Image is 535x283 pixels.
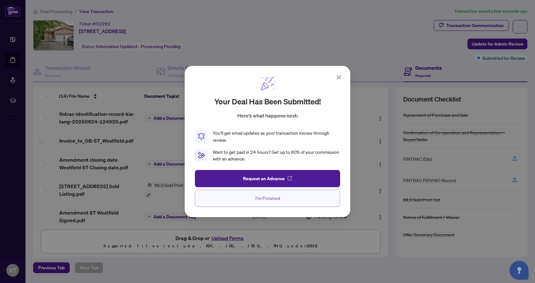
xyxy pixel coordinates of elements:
[243,173,285,184] span: Request an Advance
[195,170,340,187] button: Request an Advance
[213,130,340,144] div: You’ll get email updates as your transaction moves through review.
[195,190,340,207] button: I'm Finished
[213,149,340,163] div: Want to get paid in 24 hours? Get up to 80% of your commission with an advance.
[214,96,321,107] h2: Your deal has been submitted!
[510,261,529,280] button: Open asap
[237,112,298,119] p: Here’s what happens next:
[255,193,280,203] span: I'm Finished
